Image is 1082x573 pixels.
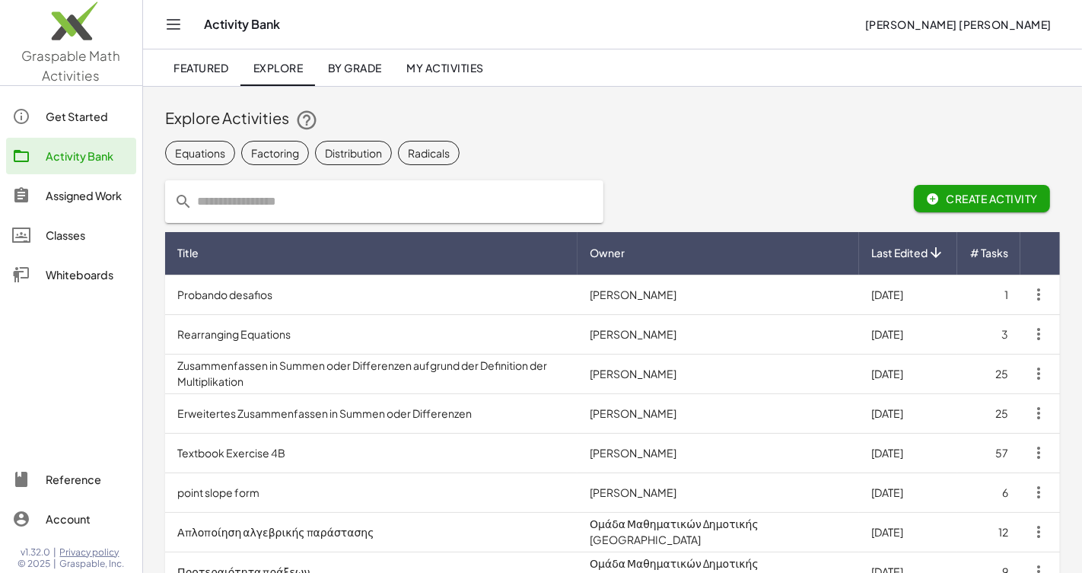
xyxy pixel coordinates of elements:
div: Explore Activities [165,107,1060,132]
a: Privacy policy [60,546,125,559]
i: prepended action [174,193,193,211]
td: Απλοποίηση αλγεβρικής παράστασης [165,512,578,552]
td: 3 [957,314,1020,354]
td: [DATE] [859,314,957,354]
td: [PERSON_NAME] [578,433,859,473]
td: [DATE] [859,275,957,314]
button: Create Activity [914,185,1050,212]
div: Classes [46,226,130,244]
span: Explore [253,61,303,75]
div: Radicals [408,145,450,161]
td: Zusammenfassen in Summen oder Differenzen aufgrund der Definition der Multiplikation [165,354,578,393]
div: Equations [175,145,225,161]
span: v1.32.0 [21,546,51,559]
td: 12 [957,512,1020,552]
td: point slope form [165,473,578,512]
td: [PERSON_NAME] [578,393,859,433]
td: Textbook Exercise 4B [165,433,578,473]
span: Title [177,245,199,261]
span: By Grade [327,61,381,75]
td: [PERSON_NAME] [578,473,859,512]
span: Owner [590,245,625,261]
div: Distribution [325,145,382,161]
span: | [54,558,57,570]
span: © 2025 [18,558,51,570]
td: 25 [957,393,1020,433]
td: Rearranging Equations [165,314,578,354]
td: [DATE] [859,433,957,473]
div: Factoring [251,145,299,161]
span: Graspable Math Activities [22,47,121,84]
span: Create Activity [926,192,1038,205]
td: [PERSON_NAME] [578,275,859,314]
td: 6 [957,473,1020,512]
td: [DATE] [859,473,957,512]
button: [PERSON_NAME] [PERSON_NAME] [852,11,1064,38]
a: Assigned Work [6,177,136,214]
a: Account [6,501,136,537]
td: 57 [957,433,1020,473]
div: Account [46,510,130,528]
a: Reference [6,461,136,498]
td: [DATE] [859,393,957,433]
span: Last Edited [871,245,928,261]
td: [PERSON_NAME] [578,354,859,393]
span: | [54,546,57,559]
div: Reference [46,470,130,489]
td: [DATE] [859,354,957,393]
div: Assigned Work [46,186,130,205]
button: Toggle navigation [161,12,186,37]
td: [DATE] [859,512,957,552]
td: 25 [957,354,1020,393]
div: Get Started [46,107,130,126]
span: [PERSON_NAME] [PERSON_NAME] [864,18,1052,31]
td: Probando desafios [165,275,578,314]
div: Activity Bank [46,147,130,165]
span: # Tasks [970,245,1008,261]
td: Ομάδα Μαθηματικών Δημοτικής [GEOGRAPHIC_DATA] [578,512,859,552]
span: Graspable, Inc. [60,558,125,570]
td: 1 [957,275,1020,314]
a: Whiteboards [6,256,136,293]
span: Featured [173,61,228,75]
a: Classes [6,217,136,253]
td: [PERSON_NAME] [578,314,859,354]
div: Whiteboards [46,266,130,284]
a: Get Started [6,98,136,135]
a: Activity Bank [6,138,136,174]
td: Erweitertes Zusammenfassen in Summen oder Differenzen [165,393,578,433]
span: My Activities [406,61,484,75]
